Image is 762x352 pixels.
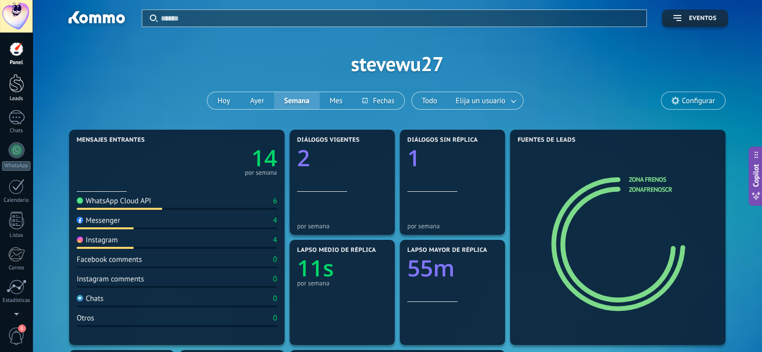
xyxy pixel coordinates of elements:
[77,294,104,303] div: Chats
[273,216,277,225] div: 4
[18,324,26,332] span: 1
[77,255,142,264] div: Facebook comments
[447,92,523,109] button: Elija un usuario
[77,196,151,206] div: WhatsApp Cloud API
[273,294,277,303] div: 0
[274,92,320,109] button: Semana
[297,143,310,173] text: 2
[407,253,497,283] a: 55m
[2,96,31,102] div: Leads
[273,235,277,245] div: 4
[2,265,31,271] div: Correo
[77,295,83,301] img: Chats
[2,197,31,204] div: Calendario
[273,196,277,206] div: 6
[407,222,497,230] div: por semana
[407,143,420,173] text: 1
[2,128,31,134] div: Chats
[407,247,487,254] span: Lapso mayor de réplica
[629,185,672,194] a: zonafrenoscr
[240,92,274,109] button: Ayer
[407,137,478,144] span: Diálogos sin réplica
[77,197,83,204] img: WhatsApp Cloud API
[682,97,715,105] span: Configurar
[77,235,118,245] div: Instagram
[412,92,447,109] button: Todo
[177,143,277,173] a: 14
[454,94,507,108] span: Elija un usuario
[297,137,360,144] span: Diálogos vigentes
[297,253,334,283] text: 11s
[407,253,454,283] text: 55m
[77,313,94,323] div: Otros
[251,143,277,173] text: 14
[320,92,353,109] button: Mes
[518,137,576,144] span: Fuentes de leads
[662,10,728,27] button: Eventos
[77,216,120,225] div: Messenger
[77,217,83,223] img: Messenger
[273,274,277,284] div: 0
[207,92,240,109] button: Hoy
[2,297,31,304] div: Estadísticas
[273,255,277,264] div: 0
[297,279,387,287] div: por semana
[77,236,83,243] img: Instagram
[273,313,277,323] div: 0
[244,170,277,175] div: por semana
[297,222,387,230] div: por semana
[2,60,31,66] div: Panel
[629,175,666,184] a: Zona Frenos
[77,274,144,284] div: Instagram comments
[751,164,761,187] span: Copilot
[297,247,376,254] span: Lapso medio de réplica
[689,15,716,22] span: Eventos
[2,161,31,171] div: WhatsApp
[77,137,145,144] span: Mensajes entrantes
[2,232,31,239] div: Listas
[352,92,404,109] button: Fechas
